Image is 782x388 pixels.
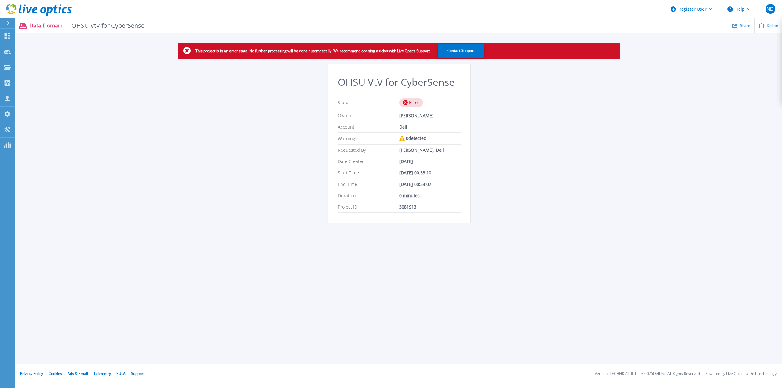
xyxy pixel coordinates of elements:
p: Requested By [338,148,399,153]
div: [DATE] 00:54:07 [399,182,461,187]
li: © 2025 Dell Inc. All Rights Reserved [641,372,700,376]
a: Cookies [49,371,62,376]
p: Duration [338,193,399,198]
span: OHSU VtV for CyberSense [68,22,145,29]
p: Owner [338,113,399,118]
div: 3081913 [399,205,461,209]
span: Share [740,24,750,27]
p: This project is in an error state. No further processing will be done automatically. We recommend... [195,49,431,53]
span: Delete [767,24,778,27]
div: Error [399,98,423,107]
p: Project ID [338,205,399,209]
p: Warnings [338,136,399,141]
li: Version: [TECHNICAL_ID] [595,372,636,376]
a: Ads & Email [68,371,88,376]
p: Date Created [338,159,399,164]
a: EULA [116,371,126,376]
li: Powered by Live Optics, a Dell Technology [705,372,777,376]
a: Telemetry [93,371,111,376]
p: Status [338,98,399,107]
div: [DATE] [399,159,461,164]
div: [PERSON_NAME], Dell [399,148,461,153]
div: [DATE] 00:53:10 [399,170,461,175]
div: 0 minutes [399,193,461,198]
a: Support [131,371,144,376]
p: Start Time [338,170,399,175]
div: [PERSON_NAME] [399,113,461,118]
div: 0 detected [399,136,461,141]
button: Contact Support [438,44,484,58]
a: Privacy Policy [20,371,43,376]
p: Data Domain [29,22,145,29]
div: Dell [399,125,461,129]
span: ND [766,6,774,11]
p: Account [338,125,399,129]
p: End Time [338,182,399,187]
h2: OHSU VtV for CyberSense [338,77,461,88]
